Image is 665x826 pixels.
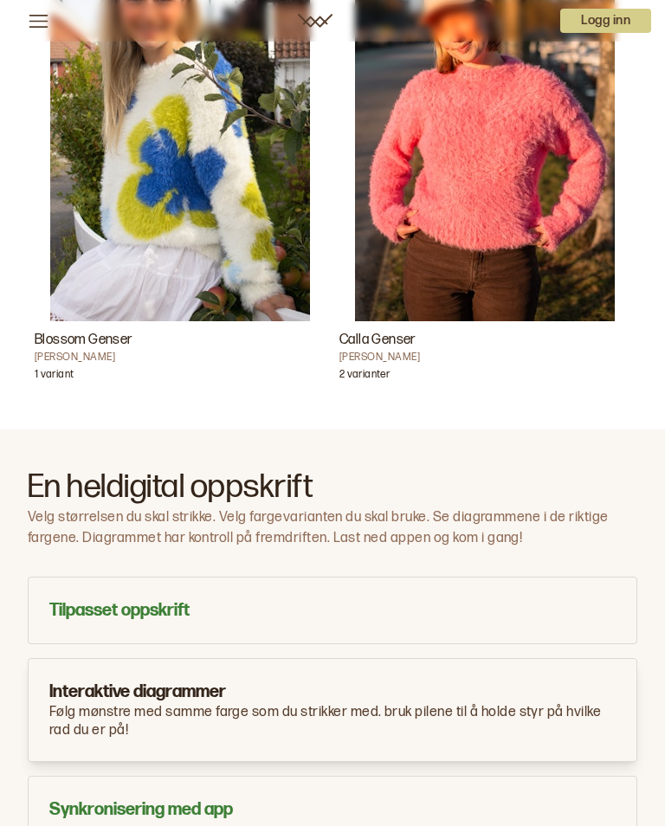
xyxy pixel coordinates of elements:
button: User dropdown [560,9,651,33]
p: 2 varianter [339,368,390,385]
h3: Interaktive diagrammer [49,680,616,704]
h3: Blossom Genser [35,330,326,351]
h2: En heldigital oppskrift [28,471,637,504]
p: Velg størrelsen du skal strikke. Velg fargevarianten du skal bruke. Se diagrammene i de riktige f... [28,507,637,549]
h4: [PERSON_NAME] [35,351,326,365]
h4: [PERSON_NAME] [339,351,630,365]
h3: Tilpasset oppskrift [49,598,616,623]
p: Følg mønstre med samme farge som du strikker med. bruk pilene til å holde styr på hvilke rad du e... [49,704,616,740]
a: Woolit [298,14,332,28]
h3: Calla Genser [339,330,630,351]
h3: Synkronisering med app [49,797,616,822]
p: 1 variant [35,368,74,385]
p: Logg inn [560,9,651,33]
